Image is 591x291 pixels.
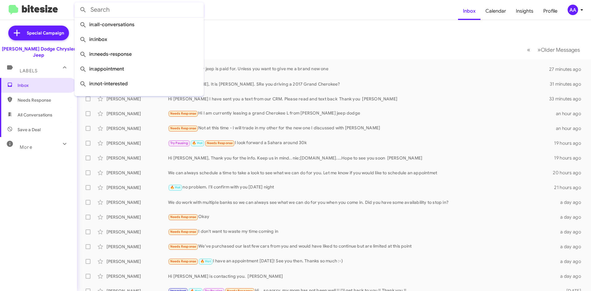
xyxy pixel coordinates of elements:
span: Needs Response [170,126,196,130]
div: no problem. I'll confirm with you [DATE] night [168,184,554,191]
span: 🔥 Hot [170,185,181,189]
span: Labels [20,68,38,74]
div: Hi [PERSON_NAME] I have sent you a text from our CRM. Please read and text back Thank you [PERSON... [168,96,549,102]
span: 🔥 Hot [192,141,203,145]
div: Hi I am currently leasing a grand Cherokee L from [PERSON_NAME] jeep dodge [168,110,556,117]
div: My jeep is paid for. Unless you want to give me a brand new one [168,66,549,73]
div: [PERSON_NAME] [107,273,168,279]
span: Needs Response [170,215,196,219]
input: Search [74,2,204,17]
button: AA [562,5,584,15]
span: in:not-interested [79,76,199,91]
a: Profile [538,2,562,20]
div: 27 minutes ago [549,66,586,72]
div: I have an appointment [DATE]! See you then. Thanks so much :-) [168,258,557,265]
span: More [20,144,32,150]
span: in:needs-response [79,47,199,62]
div: a day ago [557,273,586,279]
div: [PERSON_NAME] [107,96,168,102]
div: [PERSON_NAME] [107,184,168,191]
span: Save a Deal [18,127,41,133]
a: Inbox [458,2,480,20]
div: Hi [PERSON_NAME], Thank you for the info. Keep us in mind.. nie;[DOMAIN_NAME]....Hope to see you ... [168,155,554,161]
div: 20 hours ago [553,170,586,176]
div: We can always schedule a time to take a look to see what we can do for you. Let me know if you wo... [168,170,553,176]
div: Hi [PERSON_NAME] is contacting you. [PERSON_NAME] [168,273,557,279]
div: 33 minutes ago [549,96,586,102]
div: an hour ago [556,111,586,117]
div: [PERSON_NAME] [107,125,168,131]
div: an hour ago [556,125,586,131]
div: a day ago [557,258,586,265]
span: » [537,46,541,54]
div: a day ago [557,229,586,235]
div: [PERSON_NAME] [107,155,168,161]
div: [PERSON_NAME] [107,111,168,117]
div: [PERSON_NAME] [107,258,168,265]
div: Not at this time - I will trade in my other for the new one I discussed with [PERSON_NAME] [168,125,556,132]
span: Needs Response [170,259,196,263]
div: [PERSON_NAME] [107,214,168,220]
div: [PERSON_NAME] [107,170,168,176]
button: Next [534,43,584,56]
div: a day ago [557,199,586,205]
span: Older Messages [541,46,580,53]
a: Calendar [480,2,511,20]
nav: Page navigation example [524,43,584,56]
span: in:appointment [79,62,199,76]
span: 🔥 Hot [200,259,211,263]
div: Hi [PERSON_NAME], It is [PERSON_NAME]. SRe you driving a 2017 Grand Cherokee? [168,81,550,87]
div: I look forward a Sahara around 30k [168,139,554,147]
div: [PERSON_NAME] [107,140,168,146]
div: [PERSON_NAME] [107,229,168,235]
div: 31 minutes ago [550,81,586,87]
div: I don't want to waste my time coming in [168,228,557,235]
span: « [527,46,530,54]
span: in:inbox [79,32,199,47]
span: Try Pausing [170,141,188,145]
span: Inbox [18,82,70,88]
div: 19 hours ago [554,140,586,146]
div: Okay [168,213,557,220]
div: We do work with multiple banks so we can always see what we can do for you when you come in. Did ... [168,199,557,205]
span: Needs Response [170,111,196,115]
div: [PERSON_NAME] [107,244,168,250]
span: Needs Response [207,141,233,145]
span: Needs Response [170,245,196,249]
div: a day ago [557,244,586,250]
span: Special Campaign [27,30,64,36]
span: All Conversations [18,112,52,118]
a: Insights [511,2,538,20]
div: 21 hours ago [554,184,586,191]
div: [PERSON_NAME] [107,199,168,205]
div: a day ago [557,214,586,220]
span: in:all-conversations [79,17,199,32]
span: Needs Response [18,97,70,103]
div: We've purchased our last few cars from you and would have liked to continue but are limited at th... [168,243,557,250]
a: Special Campaign [8,26,69,40]
div: 19 hours ago [554,155,586,161]
span: in:sold-verified [79,91,199,106]
div: AA [568,5,578,15]
span: Needs Response [170,230,196,234]
button: Previous [523,43,534,56]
